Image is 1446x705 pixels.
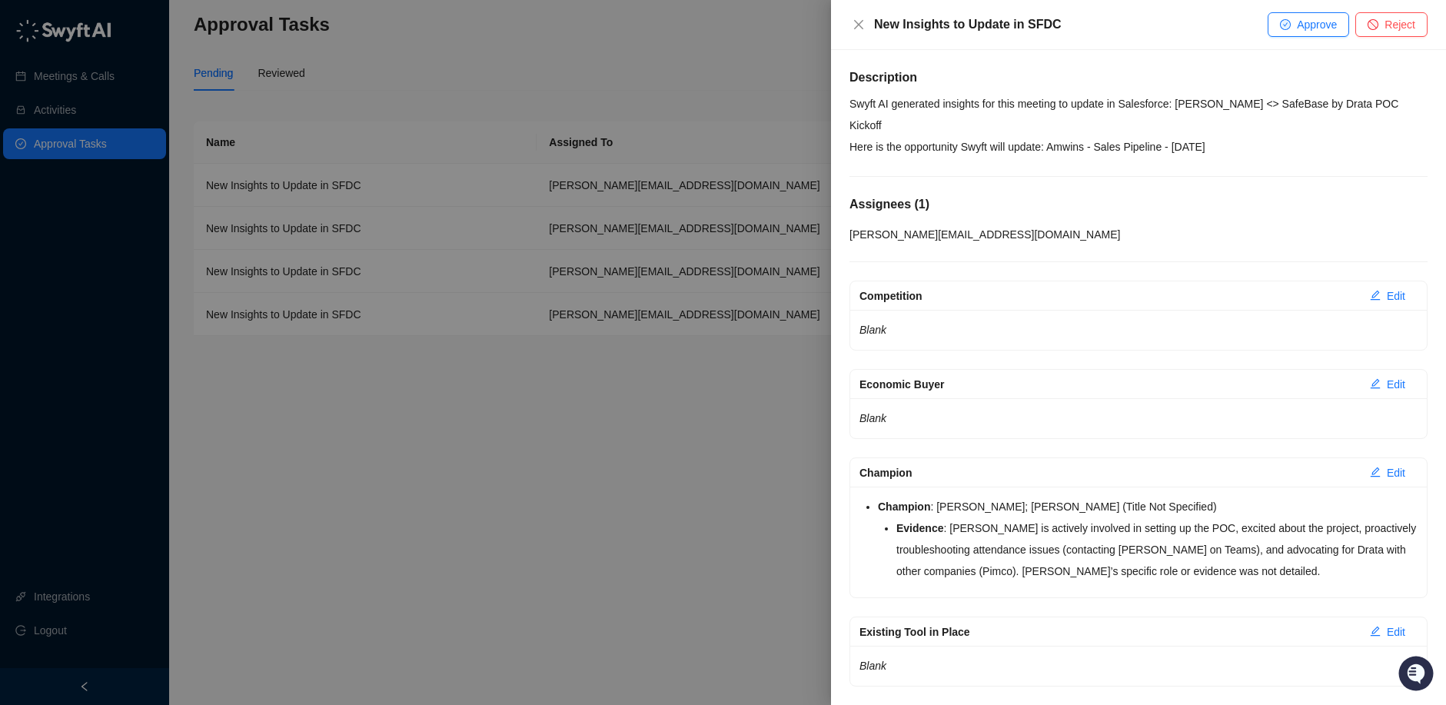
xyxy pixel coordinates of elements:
[15,86,280,111] h2: How can we help?
[1387,464,1405,481] span: Edit
[1355,12,1428,37] button: Reject
[849,68,1428,87] h5: Description
[896,517,1418,582] li: : [PERSON_NAME] is actively involved in setting up the POC, excited about the project, proactivel...
[9,209,63,237] a: 📚Docs
[108,252,186,264] a: Powered byPylon
[849,93,1428,136] p: Swyft AI generated insights for this meeting to update in Salesforce: [PERSON_NAME] <> SafeBase b...
[878,500,930,513] strong: Champion
[85,215,118,231] span: Status
[1370,378,1381,389] span: edit
[859,376,1358,393] div: Economic Buyer
[1358,372,1418,397] button: Edit
[1387,624,1405,640] span: Edit
[859,288,1358,304] div: Competition
[1387,288,1405,304] span: Edit
[1368,19,1378,30] span: stop
[1358,461,1418,485] button: Edit
[153,253,186,264] span: Pylon
[1370,467,1381,477] span: edit
[859,624,1358,640] div: Existing Tool in Place
[69,217,81,229] div: 📶
[52,139,252,155] div: Start new chat
[15,15,46,46] img: Swyft AI
[849,15,868,34] button: Close
[1397,654,1438,696] iframe: Open customer support
[849,228,1120,241] span: [PERSON_NAME][EMAIL_ADDRESS][DOMAIN_NAME]
[15,62,280,86] p: Welcome 👋
[1268,12,1349,37] button: Approve
[849,195,1428,214] h5: Assignees ( 1 )
[1387,376,1405,393] span: Edit
[859,464,1358,481] div: Champion
[1385,16,1415,33] span: Reject
[63,209,125,237] a: 📶Status
[31,215,57,231] span: Docs
[1370,626,1381,637] span: edit
[1358,620,1418,644] button: Edit
[15,217,28,229] div: 📚
[896,522,943,534] strong: Evidence
[859,324,886,336] em: Blank
[1370,290,1381,301] span: edit
[1297,16,1337,33] span: Approve
[261,144,280,162] button: Start new chat
[15,139,43,167] img: 5124521997842_fc6d7dfcefe973c2e489_88.png
[874,15,1268,34] div: New Insights to Update in SFDC
[52,155,194,167] div: We're available if you need us!
[859,412,886,424] em: Blank
[859,660,886,672] em: Blank
[853,18,865,31] span: close
[849,136,1428,158] p: Here is the opportunity Swyft will update: Amwins - Sales Pipeline - [DATE]
[1280,19,1291,30] span: check-circle
[878,496,1418,582] li: : [PERSON_NAME]; [PERSON_NAME] (Title Not Specified)
[1358,284,1418,308] button: Edit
